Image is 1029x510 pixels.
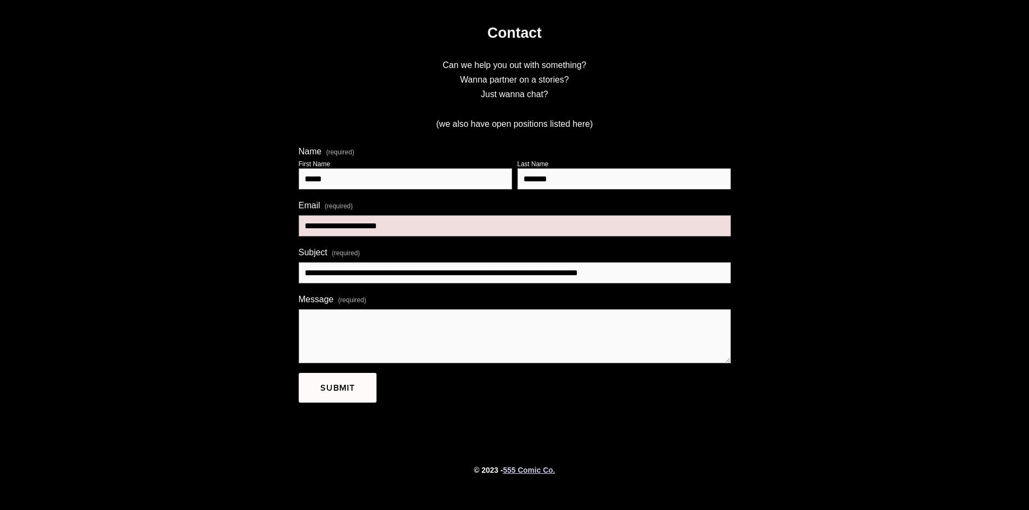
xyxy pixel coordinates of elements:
[299,201,320,210] span: Email
[299,248,327,257] span: Subject
[474,466,503,474] strong: © 2023 -
[299,147,322,157] span: Name
[299,58,731,102] p: Can we help you out with something? Wanna partner on a stories? Just wanna chat?
[332,246,360,260] span: (required)
[299,160,331,168] div: First Name
[299,295,334,304] span: Message
[326,149,354,155] span: (required)
[503,466,555,474] a: 555 Comic Co.
[299,373,376,403] button: SubmitSubmit
[320,382,355,394] span: Submit
[517,160,549,168] div: Last Name
[299,24,731,43] h1: Contact
[338,293,366,307] span: (required)
[325,199,353,213] span: (required)
[299,117,731,131] p: (we also have open positions listed here)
